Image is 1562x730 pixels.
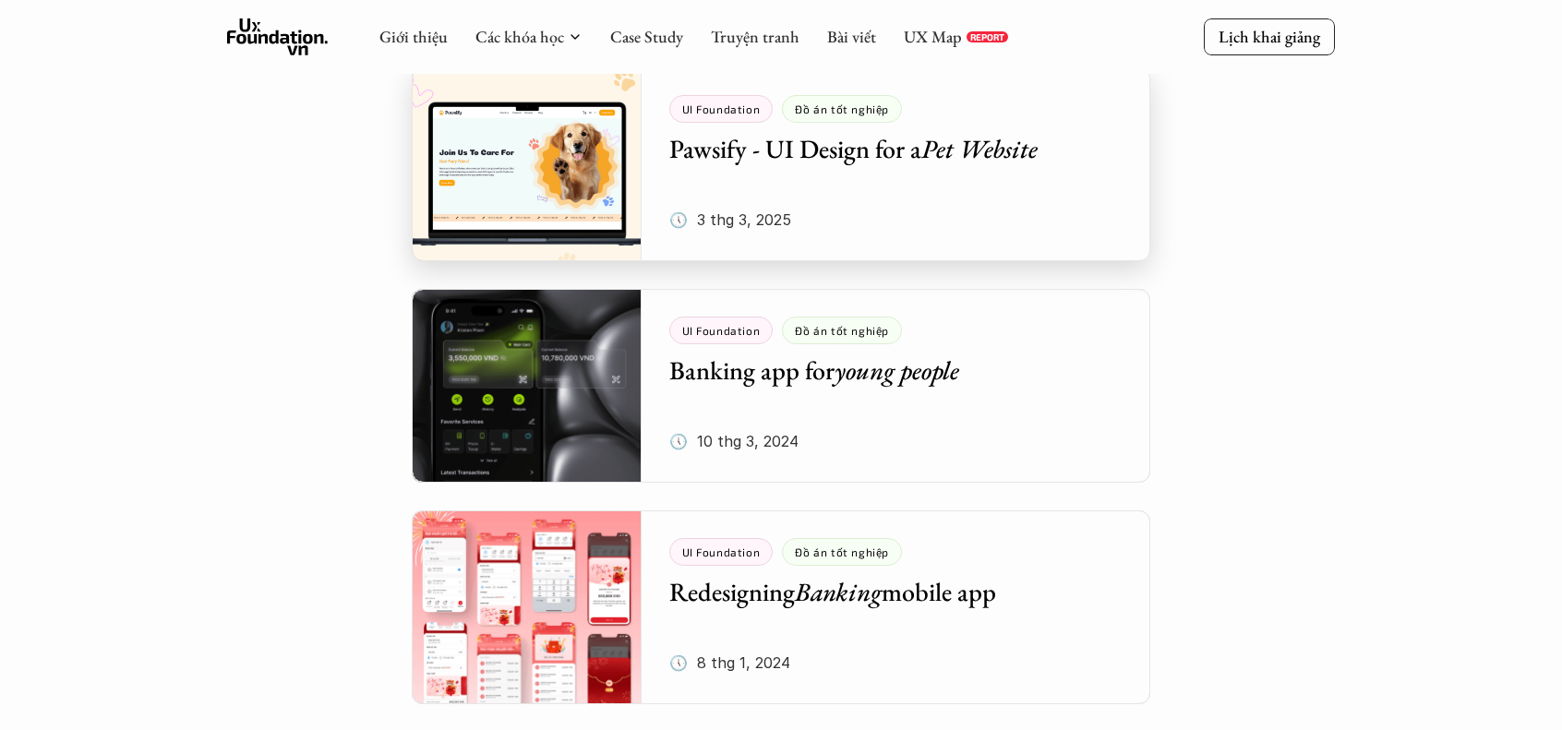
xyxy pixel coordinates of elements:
a: Giới thiệu [379,26,448,47]
a: UI FoundationĐồ án tốt nghiệpPawsify - UI Design for aPet Website🕔 3 thg 3, 2025 [412,67,1150,261]
a: Các khóa học [475,26,564,47]
a: UI FoundationĐồ án tốt nghiệpRedesigningBankingmobile app🕔 8 thg 1, 2024 [412,510,1150,704]
a: Bài viết [827,26,876,47]
a: UX Map [904,26,962,47]
a: REPORT [967,31,1008,42]
a: UI FoundationĐồ án tốt nghiệpBanking app foryoung people🕔 10 thg 3, 2024 [412,289,1150,483]
p: Lịch khai giảng [1219,26,1320,47]
a: Lịch khai giảng [1204,18,1335,54]
p: REPORT [970,31,1004,42]
a: Case Study [610,26,683,47]
a: Truyện tranh [711,26,799,47]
